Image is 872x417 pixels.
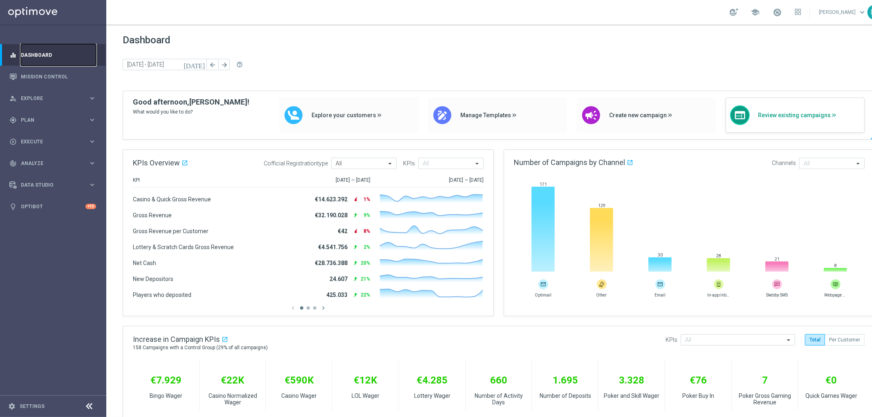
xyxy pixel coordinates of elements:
[8,403,16,410] i: settings
[9,116,88,124] div: Plan
[21,66,96,87] a: Mission Control
[9,95,96,102] button: person_search Explore keyboard_arrow_right
[9,160,88,167] div: Analyze
[88,181,96,189] i: keyboard_arrow_right
[9,138,96,145] button: play_circle_outline Execute keyboard_arrow_right
[20,404,45,409] a: Settings
[9,51,17,59] i: equalizer
[88,94,96,102] i: keyboard_arrow_right
[9,138,17,145] i: play_circle_outline
[9,160,17,167] i: track_changes
[9,181,88,189] div: Data Studio
[751,8,760,17] span: school
[21,161,88,166] span: Analyze
[21,96,88,101] span: Explore
[9,160,96,167] button: track_changes Analyze keyboard_arrow_right
[21,183,88,187] span: Data Studio
[9,182,96,188] button: Data Studio keyboard_arrow_right
[9,95,88,102] div: Explore
[9,95,17,102] i: person_search
[9,203,17,210] i: lightbulb
[9,138,88,145] div: Execute
[21,118,88,123] span: Plan
[818,6,868,18] a: [PERSON_NAME]keyboard_arrow_down
[9,74,96,80] button: Mission Control
[9,117,96,123] button: gps_fixed Plan keyboard_arrow_right
[9,203,96,210] button: lightbulb Optibot +10
[9,66,96,87] div: Mission Control
[858,8,867,17] span: keyboard_arrow_down
[9,116,17,124] i: gps_fixed
[21,196,85,217] a: Optibot
[21,139,88,144] span: Execute
[88,159,96,167] i: keyboard_arrow_right
[9,52,96,58] button: equalizer Dashboard
[88,116,96,124] i: keyboard_arrow_right
[9,196,96,217] div: Optibot
[85,204,96,209] div: +10
[9,44,96,66] div: Dashboard
[88,138,96,145] i: keyboard_arrow_right
[21,44,96,66] a: Dashboard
